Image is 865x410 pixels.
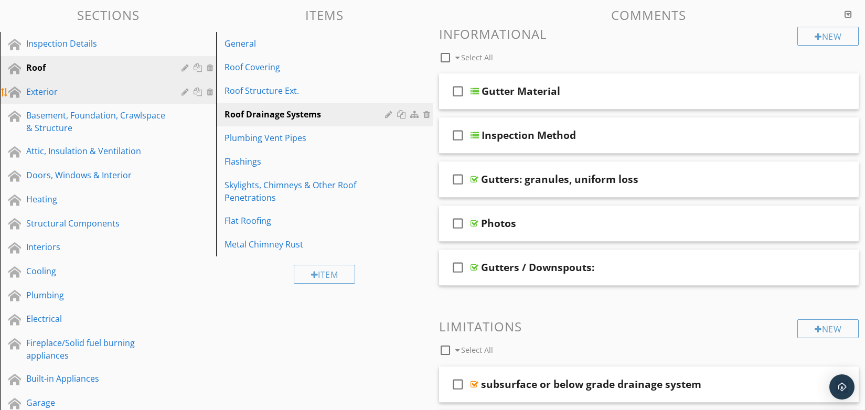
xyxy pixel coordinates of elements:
span: Select All [461,52,493,62]
i: check_box_outline_blank [450,79,466,104]
div: Flashings [225,155,388,168]
div: Plumbing [26,289,166,301]
div: New [797,319,859,338]
div: Structural Components [26,217,166,230]
div: Roof [26,61,166,74]
div: Attic, Insulation & Ventilation [26,145,166,157]
div: Flat Roofing [225,214,388,227]
div: Gutters: granules, uniform loss [481,173,638,186]
i: check_box_outline_blank [450,167,466,192]
div: Skylights, Chimneys & Other Roof Penetrations [225,179,388,204]
div: General [225,37,388,50]
i: check_box_outline_blank [450,123,466,148]
h3: Comments [439,8,859,22]
h3: Limitations [439,319,859,333]
div: Electrical [26,312,166,325]
div: Roof Structure Ext. [225,84,388,97]
h3: Informational [439,27,859,41]
div: Cooling [26,265,166,277]
div: Interiors [26,241,166,253]
div: Built-in Appliances [26,372,166,385]
div: Fireplace/Solid fuel burning appliances [26,337,166,362]
div: Metal Chimney Rust [225,238,388,251]
div: Photos [481,217,516,230]
div: Basement, Foundation, Crawlspace & Structure [26,109,166,134]
div: Doors, Windows & Interior [26,169,166,181]
div: Roof Covering [225,61,388,73]
i: check_box_outline_blank [450,255,466,280]
div: subsurface or below grade drainage system [481,378,701,391]
div: Roof Drainage Systems [225,108,388,121]
div: Plumbing Vent Pipes [225,132,388,144]
i: check_box_outline_blank [450,372,466,397]
div: Heating [26,193,166,206]
div: Gutters / Downspouts: [481,261,594,274]
div: Item [294,265,356,284]
i: check_box_outline_blank [450,211,466,236]
div: Gutter Material [482,85,560,98]
div: Exterior [26,85,166,98]
div: Open Intercom Messenger [829,374,855,400]
h3: Items [216,8,432,22]
span: Select All [461,345,493,355]
div: Inspection Details [26,37,166,50]
div: Inspection Method [482,129,576,142]
div: New [797,27,859,46]
div: Garage [26,396,166,409]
